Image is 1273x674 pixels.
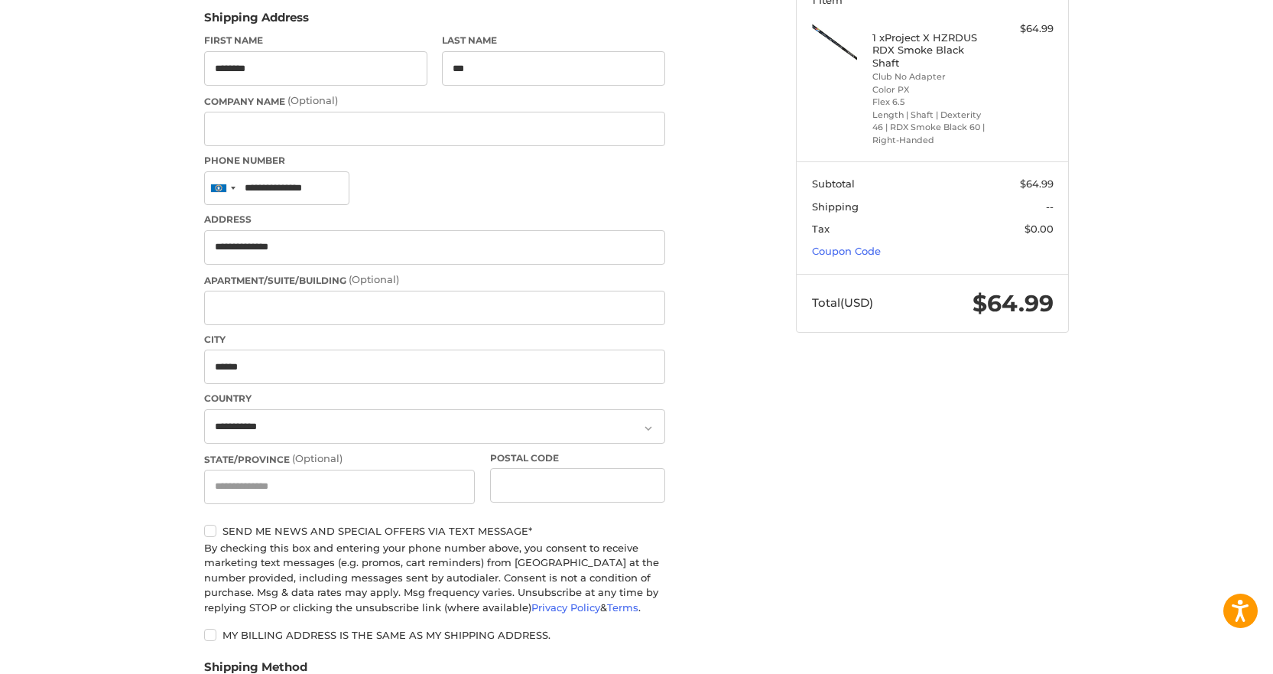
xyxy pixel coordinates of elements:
[204,213,665,226] label: Address
[607,601,638,614] a: Terms
[204,154,665,168] label: Phone Number
[349,273,399,285] small: (Optional)
[204,629,665,641] label: My billing address is the same as my shipping address.
[292,452,343,464] small: (Optional)
[1046,200,1054,213] span: --
[204,525,665,537] label: Send me news and special offers via text message*
[204,9,309,34] legend: Shipping Address
[205,172,240,205] div: Northern Mariana Islands: +1
[204,34,427,47] label: First Name
[204,541,665,616] div: By checking this box and entering your phone number above, you consent to receive marketing text ...
[812,200,859,213] span: Shipping
[872,96,989,109] li: Flex 6.5
[442,34,665,47] label: Last Name
[1020,177,1054,190] span: $64.99
[204,392,665,405] label: Country
[490,451,666,465] label: Postal Code
[872,83,989,96] li: Color PX
[812,223,830,235] span: Tax
[204,272,665,288] label: Apartment/Suite/Building
[531,601,600,614] a: Privacy Policy
[872,31,989,69] h4: 1 x Project X HZRDUS RDX Smoke Black Shaft
[1025,223,1054,235] span: $0.00
[812,245,881,257] a: Coupon Code
[204,93,665,109] label: Company Name
[204,451,475,467] label: State/Province
[287,94,338,106] small: (Optional)
[993,21,1054,37] div: $64.99
[812,177,855,190] span: Subtotal
[812,295,873,310] span: Total (USD)
[872,70,989,83] li: Club No Adapter
[973,289,1054,317] span: $64.99
[204,333,665,347] label: City
[872,109,989,147] li: Length | Shaft | Dexterity 46 | RDX Smoke Black 60 | Right-Handed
